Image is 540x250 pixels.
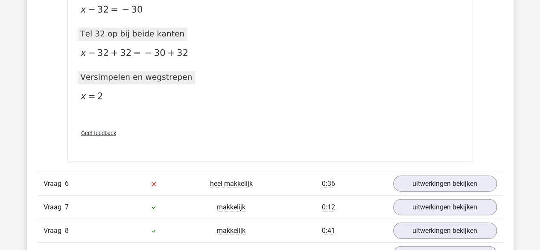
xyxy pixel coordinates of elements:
span: Vraag [44,179,65,189]
span: Vraag [44,226,65,236]
span: heel makkelijk [210,179,253,188]
a: uitwerkingen bekijken [393,176,497,192]
span: makkelijk [217,226,245,235]
span: 0:41 [322,226,335,235]
span: 8 [65,226,69,235]
span: 0:36 [322,179,335,188]
span: makkelijk [217,203,245,212]
span: Vraag [44,202,65,212]
a: uitwerkingen bekijken [393,199,497,215]
span: 0:12 [322,203,335,212]
span: Geef feedback [81,130,116,136]
span: 7 [65,203,69,211]
span: 6 [65,179,69,188]
a: uitwerkingen bekijken [393,223,497,239]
